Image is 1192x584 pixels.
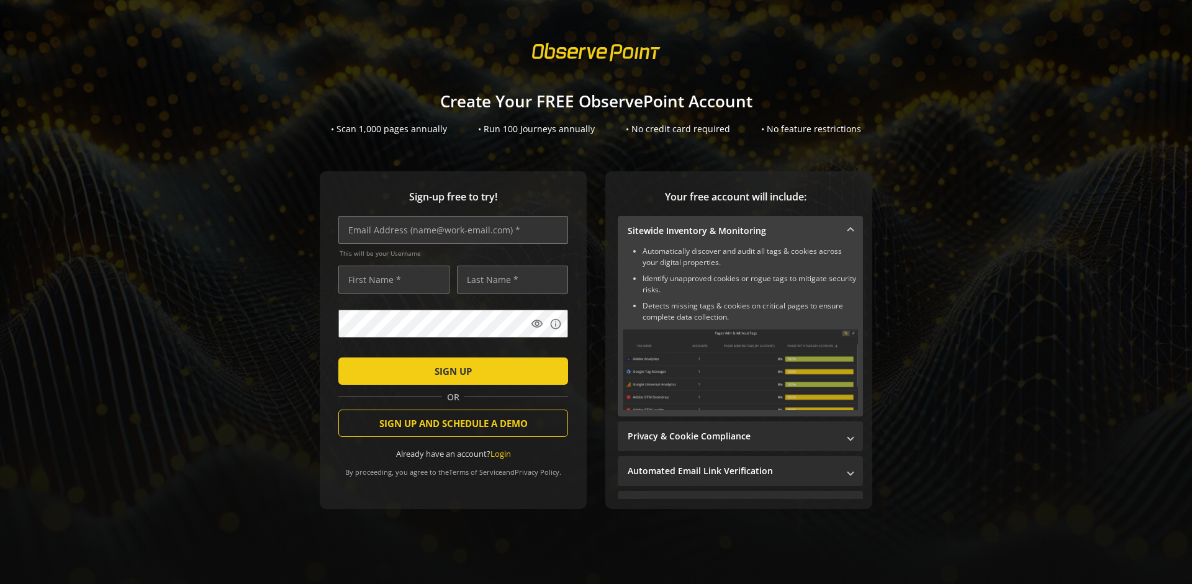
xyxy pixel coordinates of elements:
[628,225,838,237] mat-panel-title: Sitewide Inventory & Monitoring
[515,467,559,477] a: Privacy Policy
[626,123,730,135] div: • No credit card required
[340,249,568,258] span: This will be your Username
[618,421,863,451] mat-expansion-panel-header: Privacy & Cookie Compliance
[338,410,568,437] button: SIGN UP AND SCHEDULE A DEMO
[643,300,858,323] li: Detects missing tags & cookies on critical pages to ensure complete data collection.
[338,357,568,385] button: SIGN UP
[549,318,562,330] mat-icon: info
[435,360,472,382] span: SIGN UP
[442,391,464,403] span: OR
[338,448,568,460] div: Already have an account?
[531,318,543,330] mat-icon: visibility
[338,216,568,244] input: Email Address (name@work-email.com) *
[643,273,858,295] li: Identify unapproved cookies or rogue tags to mitigate security risks.
[628,465,838,477] mat-panel-title: Automated Email Link Verification
[338,190,568,204] span: Sign-up free to try!
[338,266,449,294] input: First Name *
[643,246,858,268] li: Automatically discover and audit all tags & cookies across your digital properties.
[618,456,863,486] mat-expansion-panel-header: Automated Email Link Verification
[379,412,528,434] span: SIGN UP AND SCHEDULE A DEMO
[338,459,568,477] div: By proceeding, you agree to the and .
[490,448,511,459] a: Login
[331,123,447,135] div: • Scan 1,000 pages annually
[449,467,502,477] a: Terms of Service
[478,123,595,135] div: • Run 100 Journeys annually
[618,246,863,416] div: Sitewide Inventory & Monitoring
[623,329,858,410] img: Sitewide Inventory & Monitoring
[628,430,838,442] mat-panel-title: Privacy & Cookie Compliance
[618,190,854,204] span: Your free account will include:
[618,491,863,521] mat-expansion-panel-header: Performance Monitoring with Web Vitals
[761,123,861,135] div: • No feature restrictions
[618,216,863,246] mat-expansion-panel-header: Sitewide Inventory & Monitoring
[457,266,568,294] input: Last Name *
